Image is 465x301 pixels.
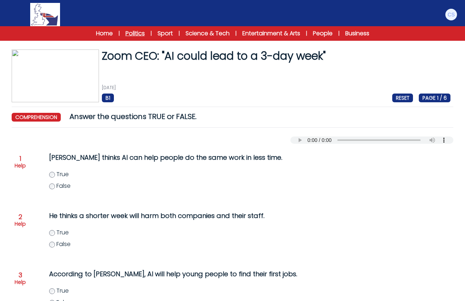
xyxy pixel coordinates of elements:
input: True [49,172,55,178]
a: Entertainment & Arts [242,29,300,38]
span: comprehension [12,113,61,122]
input: False [49,242,55,247]
img: IUZJOaCbQq59P8Hs9kWMgpQ1zvR8SowE33OmDh9x.jpg [12,49,99,102]
a: Politics [126,29,145,38]
span: Answer the questions TRUE or FALSE. [69,111,196,122]
input: True [49,288,55,294]
span: | [338,30,339,37]
p: According to [PERSON_NAME], AI will help young people to find their first jobs. [49,269,343,279]
span: True [56,286,69,295]
input: False [49,183,55,189]
span: True [56,228,69,237]
span: | [179,30,180,37]
span: True [56,170,69,178]
h1: Zoom CEO: "AI could lead to a 3-day week" [102,49,450,63]
p: [PERSON_NAME] thinks AI can help people do the same work in less time. [49,153,343,163]
p: Help [15,162,26,169]
a: RESET [392,94,413,102]
p: Help [15,220,26,227]
input: True [49,230,55,236]
a: People [313,29,333,38]
span: | [235,30,237,37]
span: 1 [19,155,21,162]
span: | [119,30,120,37]
p: [DATE] [102,85,450,91]
p: He thinks a shorter week will harm both companies and their staff. [49,211,343,221]
span: 3 [19,272,22,278]
a: Business [345,29,369,38]
img: Carmen Schipani [445,9,457,20]
img: Logo [30,3,60,26]
span: False [56,240,71,248]
span: B1 [102,94,114,102]
a: Sport [158,29,173,38]
span: PAGE 1 / 6 [419,94,450,102]
audio: Your browser does not support the audio element. [290,136,453,144]
span: 2 [19,214,22,220]
a: Logo [7,3,83,26]
span: | [306,30,307,37]
span: | [151,30,152,37]
a: Science & Tech [186,29,230,38]
span: False [56,182,71,190]
p: Help [15,278,26,286]
a: Home [96,29,113,38]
